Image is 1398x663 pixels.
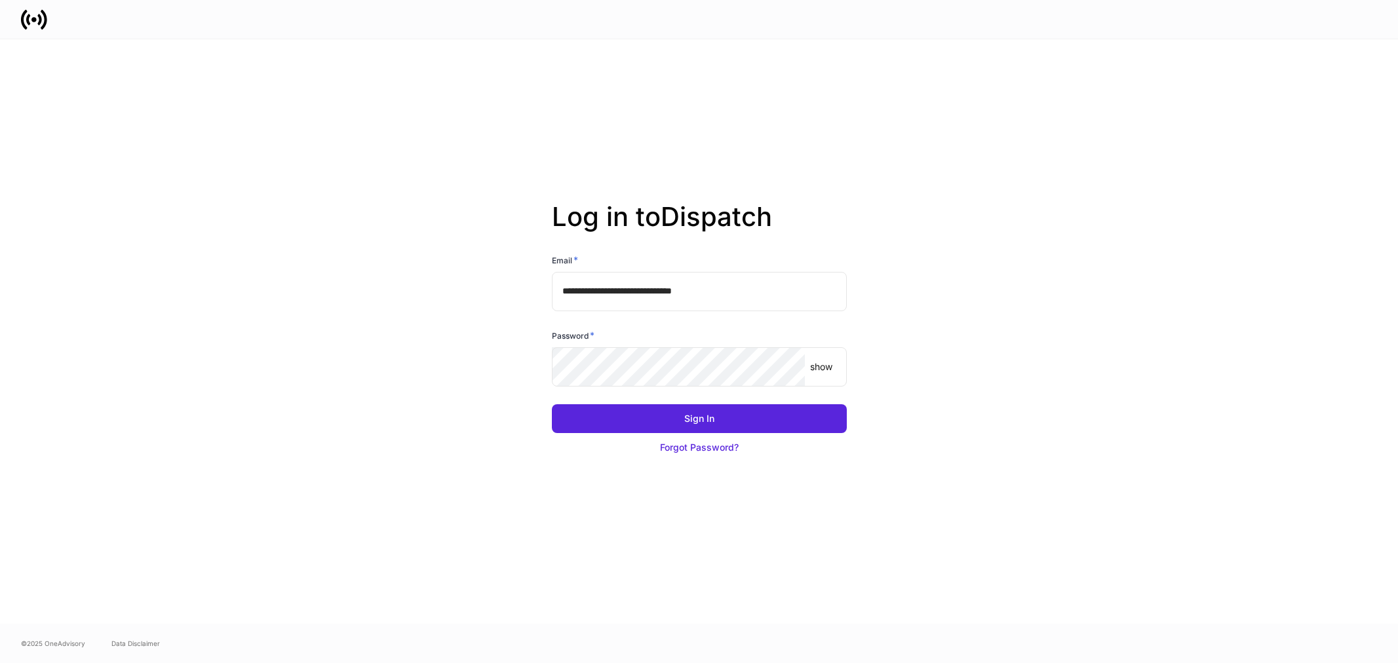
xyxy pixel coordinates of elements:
[552,329,594,342] h6: Password
[684,412,714,425] div: Sign In
[660,441,739,454] div: Forgot Password?
[552,404,847,433] button: Sign In
[810,360,832,373] p: show
[111,638,160,649] a: Data Disclaimer
[21,638,85,649] span: © 2025 OneAdvisory
[552,254,578,267] h6: Email
[552,433,847,462] button: Forgot Password?
[552,201,847,254] h2: Log in to Dispatch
